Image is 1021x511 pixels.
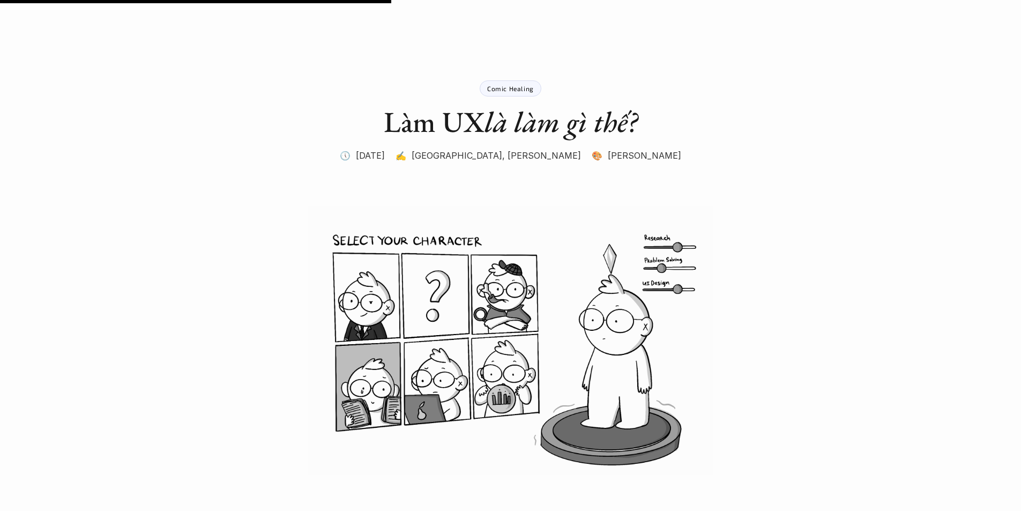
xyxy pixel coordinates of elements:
[384,105,637,139] h1: Làm UX
[340,147,385,164] p: 🕔 [DATE]
[592,147,681,164] p: 🎨 [PERSON_NAME]
[487,85,534,92] p: Comic Healing
[396,147,581,164] p: ✍️ [GEOGRAPHIC_DATA], [PERSON_NAME]
[485,103,637,140] em: là làm gì thế?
